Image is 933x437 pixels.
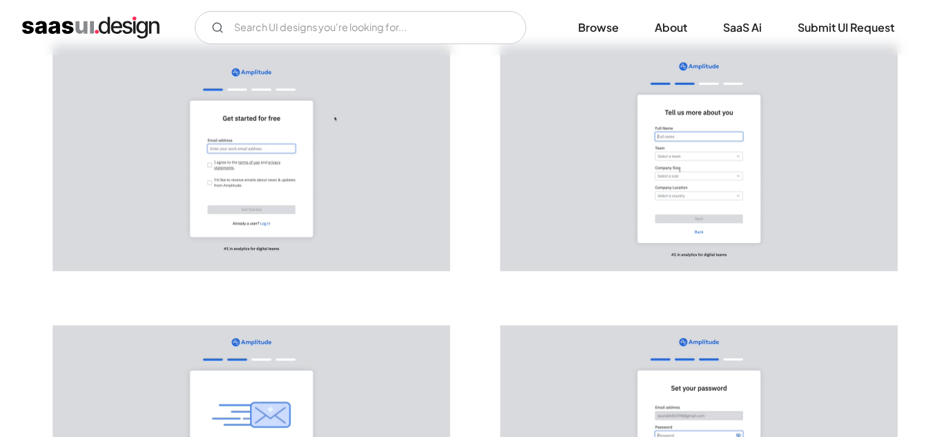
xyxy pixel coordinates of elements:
[501,45,897,271] img: 63e31b1ad18eec21967d2c1b_Amplitude%20-%20More%20About%20You.png
[638,12,704,43] a: About
[22,17,160,39] a: home
[195,11,526,44] input: Search UI designs you're looking for...
[195,11,526,44] form: Email Form
[501,45,897,271] a: open lightbox
[561,12,635,43] a: Browse
[706,12,778,43] a: SaaS Ai
[781,12,911,43] a: Submit UI Request
[53,45,450,271] img: 63e31b00d18eec7f487d27a9_Amplitude%20Signup.png
[53,45,450,271] a: open lightbox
